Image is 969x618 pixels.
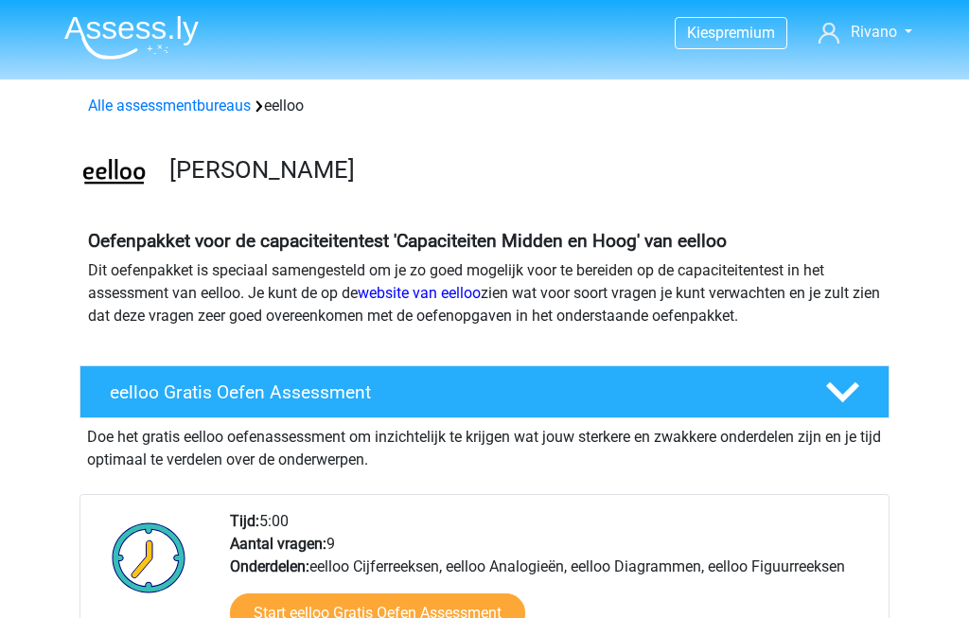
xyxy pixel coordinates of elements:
a: Rivano [811,21,920,44]
img: Klok [101,510,197,605]
span: premium [715,24,775,42]
p: Dit oefenpakket is speciaal samengesteld om je zo goed mogelijk voor te bereiden op de capaciteit... [88,259,881,327]
span: Rivano [851,23,897,41]
b: Oefenpakket voor de capaciteitentest 'Capaciteiten Midden en Hoog' van eelloo [88,230,727,252]
img: eelloo.png [80,140,148,207]
img: Assessly [64,15,199,60]
h4: eelloo Gratis Oefen Assessment [110,381,795,403]
a: Alle assessmentbureaus [88,97,251,115]
span: Kies [687,24,715,42]
b: Onderdelen: [230,557,309,575]
a: eelloo Gratis Oefen Assessment [72,365,897,418]
a: Kiespremium [676,20,786,45]
h3: [PERSON_NAME] [169,155,874,185]
a: website van eelloo [358,284,481,302]
b: Aantal vragen: [230,535,326,553]
div: eelloo [80,95,889,117]
div: Doe het gratis eelloo oefenassessment om inzichtelijk te krijgen wat jouw sterkere en zwakkere on... [79,418,890,471]
b: Tijd: [230,512,259,530]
